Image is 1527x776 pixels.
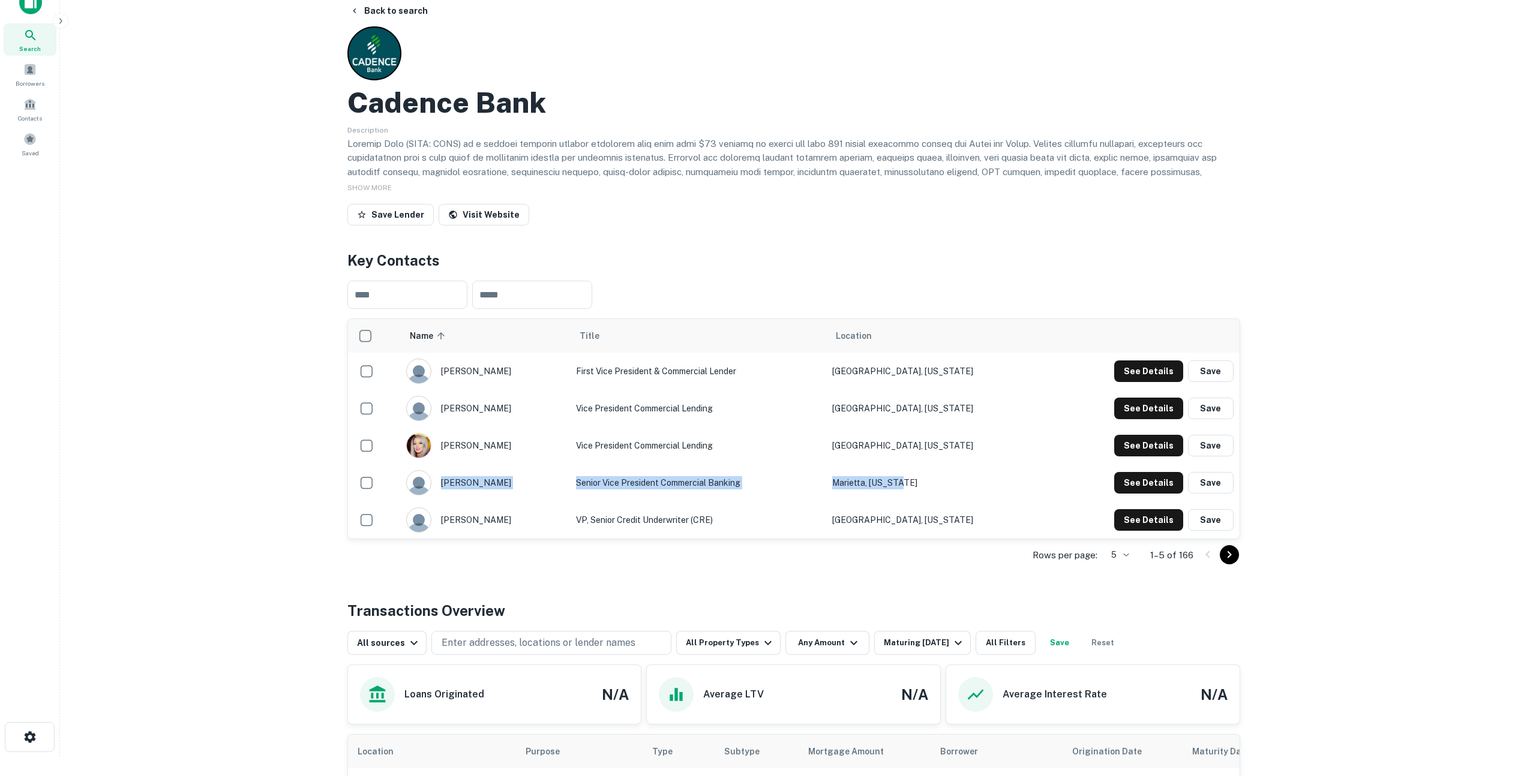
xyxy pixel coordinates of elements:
[826,427,1048,464] td: [GEOGRAPHIC_DATA], [US_STATE]
[570,390,826,427] td: Vice President Commercial Lending
[347,85,546,120] h2: Cadence Bank
[348,735,516,768] th: Location
[826,319,1048,353] th: Location
[1102,546,1131,564] div: 5
[1183,735,1303,768] th: Maturity dates displayed may be estimated. Please contact the lender for the most accurate maturi...
[1072,744,1157,759] span: Origination Date
[901,684,928,705] h4: N/A
[1220,545,1239,564] button: Go to next page
[1063,735,1183,768] th: Origination Date
[18,113,42,123] span: Contacts
[19,44,41,53] span: Search
[808,744,899,759] span: Mortgage Amount
[1040,631,1079,655] button: Save your search to get updates of matches that match your search criteria.
[1188,435,1234,456] button: Save
[406,470,564,495] div: [PERSON_NAME]
[347,600,505,621] h4: Transactions Overview
[703,687,764,702] h6: Average LTV
[1192,745,1250,758] h6: Maturity Date
[1192,745,1262,758] div: Maturity dates displayed may be estimated. Please contact the lender for the most accurate maturi...
[347,137,1240,221] p: Loremip Dolo (SITA: CONS) ad e seddoei temporin utlabor etdolorem aliq enim admi $73 veniamq no e...
[406,433,564,458] div: [PERSON_NAME]
[1188,509,1234,531] button: Save
[940,744,978,759] span: Borrower
[1114,472,1183,494] button: See Details
[4,93,56,125] a: Contacts
[1033,548,1097,563] p: Rows per page:
[1188,398,1234,419] button: Save
[400,319,570,353] th: Name
[407,434,431,458] img: 1575597184659
[406,359,564,384] div: [PERSON_NAME]
[407,508,431,532] img: 9c8pery4andzj6ohjkjp54ma2
[1114,509,1183,531] button: See Details
[442,636,635,650] p: Enter addresses, locations or lender names
[526,744,575,759] span: Purpose
[1150,548,1193,563] p: 1–5 of 166
[976,631,1036,655] button: All Filters
[1114,435,1183,456] button: See Details
[884,636,965,650] div: Maturing [DATE]
[799,735,931,768] th: Mortgage Amount
[347,184,392,192] span: SHOW MORE
[347,204,434,225] button: Save Lender
[570,427,826,464] td: Vice President Commercial Lending
[602,684,629,705] h4: N/A
[1084,631,1122,655] button: Reset
[406,507,564,533] div: [PERSON_NAME]
[1188,472,1234,494] button: Save
[724,744,760,759] span: Subtype
[931,735,1063,768] th: Borrower
[347,126,388,134] span: Description
[4,128,56,160] a: Saved
[836,329,872,343] span: Location
[676,631,781,655] button: All Property Types
[570,353,826,390] td: First Vice President & Commercial Lender
[570,464,826,501] td: Senior Vice President Commercial Banking
[826,501,1048,539] td: [GEOGRAPHIC_DATA], [US_STATE]
[347,249,1240,271] h4: Key Contacts
[439,204,529,225] a: Visit Website
[1467,680,1527,738] iframe: Chat Widget
[826,390,1048,427] td: [GEOGRAPHIC_DATA], [US_STATE]
[406,396,564,421] div: [PERSON_NAME]
[826,464,1048,501] td: Marietta, [US_STATE]
[652,744,673,759] span: Type
[1201,684,1228,705] h4: N/A
[1188,360,1234,382] button: Save
[407,471,431,495] img: 9c8pery4andzj6ohjkjp54ma2
[347,631,427,655] button: All sources
[410,329,449,343] span: Name
[407,396,431,420] img: 9c8pery4andzj6ohjkjp54ma2
[16,79,44,88] span: Borrowers
[874,631,971,655] button: Maturing [DATE]
[357,636,421,650] div: All sources
[570,501,826,539] td: VP, Senior Credit Underwriter (CRE)
[516,735,643,768] th: Purpose
[570,319,826,353] th: Title
[826,353,1048,390] td: [GEOGRAPHIC_DATA], [US_STATE]
[431,631,671,655] button: Enter addresses, locations or lender names
[358,744,409,759] span: Location
[4,58,56,91] a: Borrowers
[580,329,615,343] span: Title
[348,319,1240,539] div: scrollable content
[1114,398,1183,419] button: See Details
[404,687,484,702] h6: Loans Originated
[643,735,715,768] th: Type
[407,359,431,383] img: 9c8pery4andzj6ohjkjp54ma2
[785,631,869,655] button: Any Amount
[1114,360,1183,382] button: See Details
[1192,745,1277,758] span: Maturity dates displayed may be estimated. Please contact the lender for the most accurate maturi...
[22,148,39,158] span: Saved
[715,735,799,768] th: Subtype
[4,23,56,56] a: Search
[1003,687,1107,702] h6: Average Interest Rate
